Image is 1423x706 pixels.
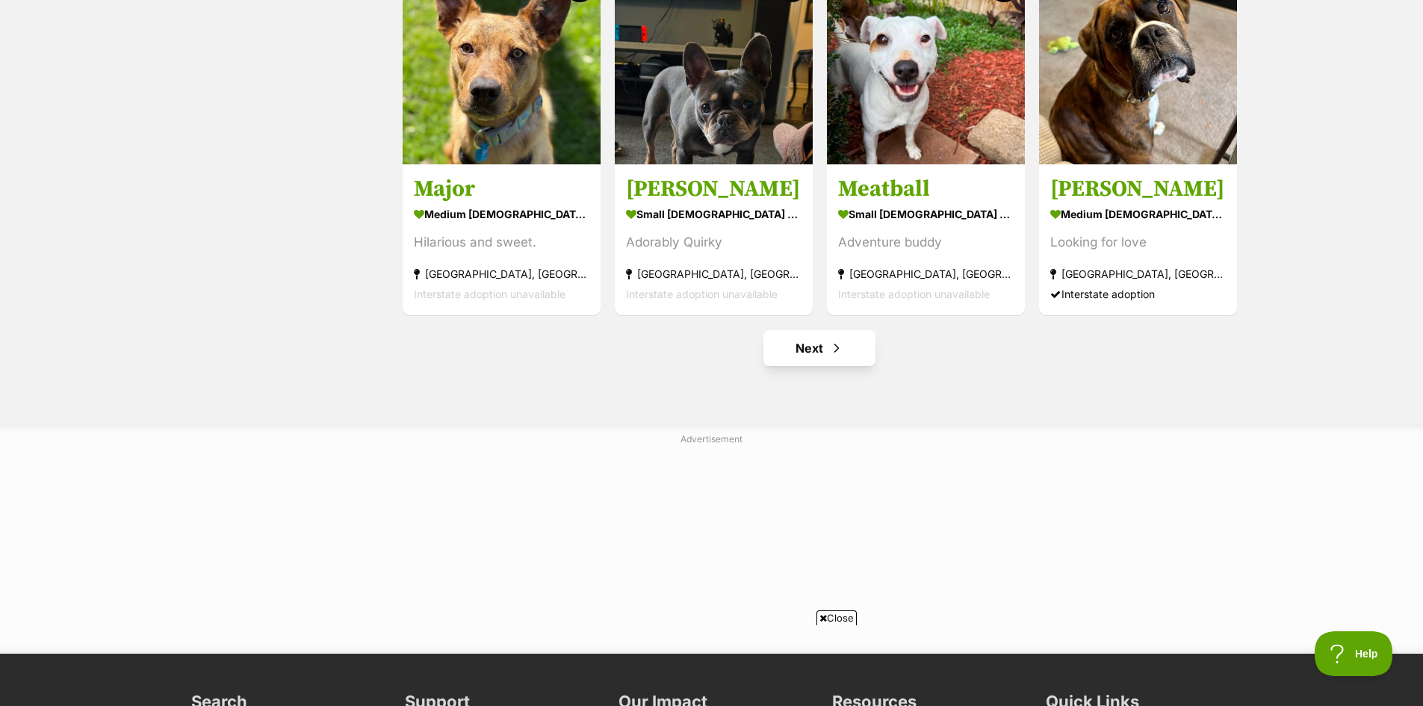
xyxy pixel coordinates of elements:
[1050,203,1226,225] div: medium [DEMOGRAPHIC_DATA] Dog
[626,175,802,203] h3: [PERSON_NAME]
[350,631,1074,699] iframe: Advertisement
[763,330,875,366] a: Next page
[626,232,802,253] div: Adorably Quirky
[626,264,802,284] div: [GEOGRAPHIC_DATA], [GEOGRAPHIC_DATA]
[414,232,589,253] div: Hilarious and sweet.
[414,175,589,203] h3: Major
[816,610,857,625] span: Close
[838,203,1014,225] div: small [DEMOGRAPHIC_DATA] Dog
[626,203,802,225] div: small [DEMOGRAPHIC_DATA] Dog
[1050,284,1226,304] div: Interstate adoption
[414,288,565,300] span: Interstate adoption unavailable
[350,452,1074,639] iframe: Advertisement
[838,264,1014,284] div: [GEOGRAPHIC_DATA], [GEOGRAPHIC_DATA]
[838,288,990,300] span: Interstate adoption unavailable
[615,164,813,315] a: [PERSON_NAME] small [DEMOGRAPHIC_DATA] Dog Adorably Quirky [GEOGRAPHIC_DATA], [GEOGRAPHIC_DATA] I...
[626,288,778,300] span: Interstate adoption unavailable
[414,203,589,225] div: medium [DEMOGRAPHIC_DATA] Dog
[401,330,1238,366] nav: Pagination
[1039,164,1237,315] a: [PERSON_NAME] medium [DEMOGRAPHIC_DATA] Dog Looking for love [GEOGRAPHIC_DATA], [GEOGRAPHIC_DATA]...
[1050,232,1226,253] div: Looking for love
[414,264,589,284] div: [GEOGRAPHIC_DATA], [GEOGRAPHIC_DATA]
[827,164,1025,315] a: Meatball small [DEMOGRAPHIC_DATA] Dog Adventure buddy [GEOGRAPHIC_DATA], [GEOGRAPHIC_DATA] Inters...
[1050,175,1226,203] h3: [PERSON_NAME]
[838,232,1014,253] div: Adventure buddy
[403,164,601,315] a: Major medium [DEMOGRAPHIC_DATA] Dog Hilarious and sweet. [GEOGRAPHIC_DATA], [GEOGRAPHIC_DATA] Int...
[1315,631,1393,676] iframe: Help Scout Beacon - Open
[838,175,1014,203] h3: Meatball
[1050,264,1226,284] div: [GEOGRAPHIC_DATA], [GEOGRAPHIC_DATA]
